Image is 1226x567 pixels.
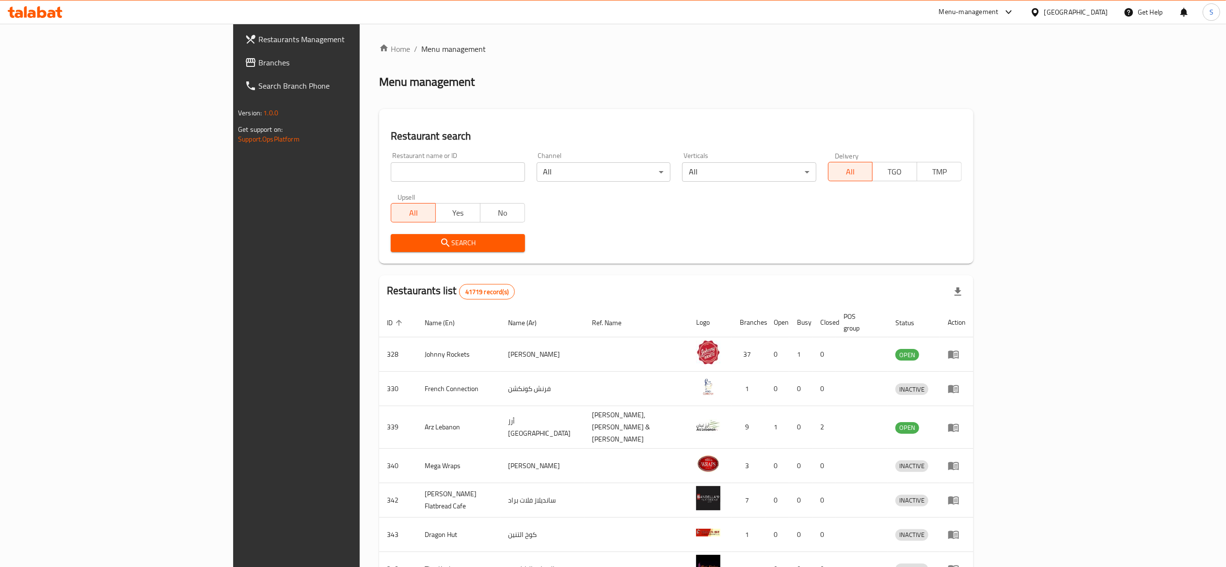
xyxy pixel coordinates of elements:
td: Dragon Hut [417,518,500,552]
span: Branches [258,57,430,68]
span: POS group [844,311,876,334]
span: No [484,206,521,220]
span: TGO [876,165,913,179]
td: أرز [GEOGRAPHIC_DATA] [500,406,585,449]
span: Search Branch Phone [258,80,430,92]
a: Support.OpsPlatform [238,133,300,145]
td: Johnny Rockets [417,337,500,372]
td: [PERSON_NAME],[PERSON_NAME] & [PERSON_NAME] [585,406,689,449]
span: ID [387,317,405,329]
div: All [682,162,816,182]
span: Yes [440,206,477,220]
button: Yes [435,203,480,222]
button: All [391,203,436,222]
label: Delivery [835,152,859,159]
td: Mega Wraps [417,449,500,483]
td: 0 [812,372,836,406]
td: 0 [789,406,812,449]
div: INACTIVE [895,495,928,506]
td: 0 [812,518,836,552]
span: OPEN [895,422,919,433]
label: Upsell [398,193,415,200]
input: Search for restaurant name or ID.. [391,162,525,182]
img: Johnny Rockets [696,340,720,364]
div: Menu-management [939,6,999,18]
span: All [395,206,432,220]
span: Version: [238,107,262,119]
h2: Restaurants list [387,283,515,299]
a: Restaurants Management [237,28,438,51]
button: All [828,162,873,181]
td: Arz Lebanon [417,406,500,449]
div: Menu [948,529,966,540]
td: سانديلاز فلات براد [500,483,585,518]
td: [PERSON_NAME] [500,337,585,372]
div: [GEOGRAPHIC_DATA] [1044,7,1108,17]
div: OPEN [895,349,919,361]
td: 9 [732,406,766,449]
img: Arz Lebanon [696,413,720,438]
div: Total records count [459,284,515,299]
th: Closed [812,308,836,337]
a: Branches [237,51,438,74]
span: Status [895,317,927,329]
td: 0 [789,518,812,552]
img: Sandella's Flatbread Cafe [696,486,720,510]
th: Branches [732,308,766,337]
td: كوخ التنين [500,518,585,552]
span: OPEN [895,349,919,361]
div: Menu [948,383,966,394]
td: 0 [812,449,836,483]
span: INACTIVE [895,384,928,395]
span: INACTIVE [895,495,928,506]
div: Menu [948,348,966,360]
span: TMP [921,165,958,179]
th: Open [766,308,789,337]
td: 1 [789,337,812,372]
td: 2 [812,406,836,449]
div: Export file [946,280,970,303]
td: 1 [766,406,789,449]
th: Logo [688,308,732,337]
td: 3 [732,449,766,483]
td: 0 [766,372,789,406]
span: 41719 record(s) [460,287,514,297]
td: 0 [766,337,789,372]
div: All [537,162,670,182]
td: 0 [766,518,789,552]
td: 0 [766,449,789,483]
button: TMP [917,162,962,181]
button: Search [391,234,525,252]
td: فرنش كونكشن [500,372,585,406]
td: [PERSON_NAME] [500,449,585,483]
span: Name (En) [425,317,467,329]
span: INACTIVE [895,529,928,540]
img: Mega Wraps [696,452,720,476]
td: 0 [812,337,836,372]
span: Ref. Name [592,317,635,329]
h2: Restaurant search [391,129,962,143]
td: 0 [766,483,789,518]
span: Search [398,237,517,249]
button: TGO [872,162,917,181]
span: All [832,165,869,179]
span: Get support on: [238,123,283,136]
nav: breadcrumb [379,43,973,55]
div: Menu [948,460,966,472]
button: No [480,203,525,222]
td: 0 [789,483,812,518]
span: Name (Ar) [508,317,549,329]
span: Menu management [421,43,486,55]
a: Search Branch Phone [237,74,438,97]
span: INACTIVE [895,460,928,472]
span: Restaurants Management [258,33,430,45]
img: French Connection [696,375,720,399]
th: Busy [789,308,812,337]
td: 0 [812,483,836,518]
td: 0 [789,372,812,406]
td: 1 [732,518,766,552]
th: Action [940,308,973,337]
